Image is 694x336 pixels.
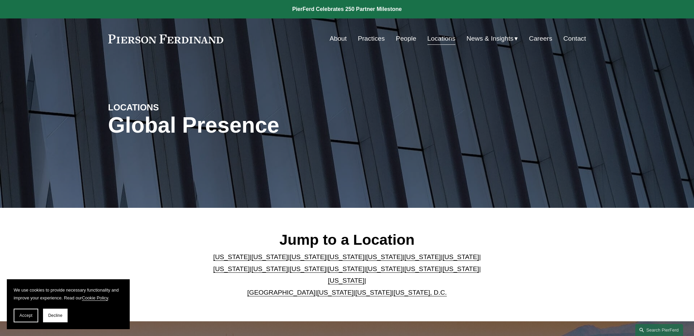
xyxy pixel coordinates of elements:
[208,231,486,248] h2: Jump to a Location
[394,289,447,296] a: [US_STATE], D.C.
[328,265,365,272] a: [US_STATE]
[427,32,455,45] a: Locations
[467,32,518,45] a: folder dropdown
[247,289,315,296] a: [GEOGRAPHIC_DATA]
[213,253,250,260] a: [US_STATE]
[290,253,326,260] a: [US_STATE]
[366,265,402,272] a: [US_STATE]
[563,32,586,45] a: Contact
[252,253,288,260] a: [US_STATE]
[329,32,346,45] a: About
[48,313,62,318] span: Decline
[358,32,385,45] a: Practices
[82,295,108,300] a: Cookie Policy
[290,265,326,272] a: [US_STATE]
[442,253,479,260] a: [US_STATE]
[213,265,250,272] a: [US_STATE]
[328,253,365,260] a: [US_STATE]
[396,32,416,45] a: People
[366,253,402,260] a: [US_STATE]
[635,324,683,336] a: Search this site
[108,102,228,113] h4: LOCATIONS
[442,265,479,272] a: [US_STATE]
[467,33,514,45] span: News & Insights
[108,113,427,138] h1: Global Presence
[328,277,365,284] a: [US_STATE]
[355,289,392,296] a: [US_STATE]
[208,251,486,298] p: | | | | | | | | | | | | | | | | | |
[14,286,123,302] p: We use cookies to provide necessary functionality and improve your experience. Read our .
[7,279,130,329] section: Cookie banner
[404,253,441,260] a: [US_STATE]
[529,32,552,45] a: Careers
[43,309,68,322] button: Decline
[317,289,354,296] a: [US_STATE]
[252,265,288,272] a: [US_STATE]
[19,313,32,318] span: Accept
[404,265,441,272] a: [US_STATE]
[14,309,38,322] button: Accept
